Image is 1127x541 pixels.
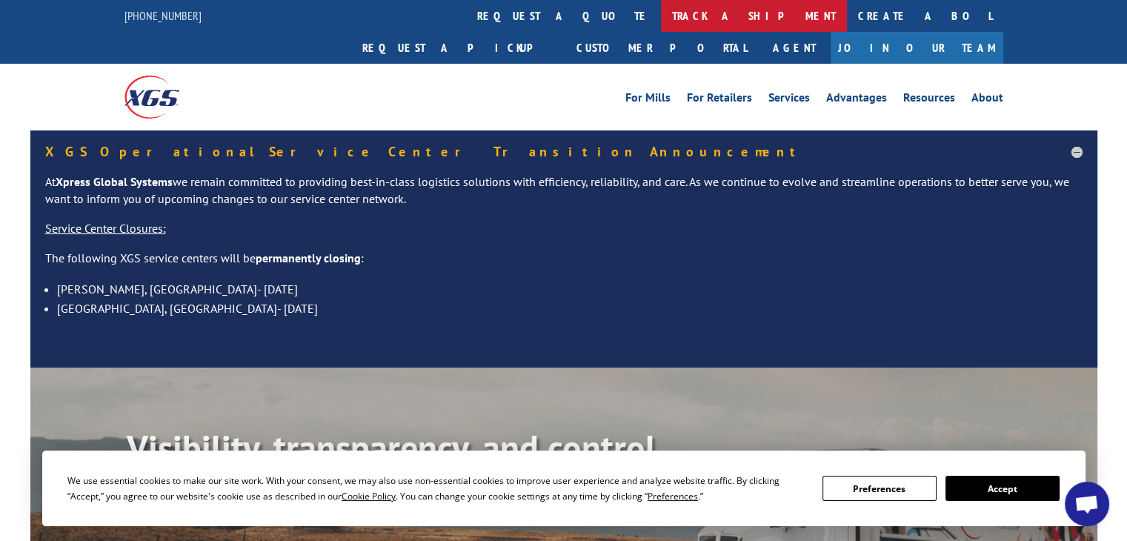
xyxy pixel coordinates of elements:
div: Cookie Consent Prompt [42,451,1086,526]
a: Resources [903,92,955,108]
h5: XGS Operational Service Center Transition Announcement [45,145,1083,159]
a: Agent [758,32,831,64]
a: Open chat [1065,482,1109,526]
li: [PERSON_NAME], [GEOGRAPHIC_DATA]- [DATE] [57,279,1083,299]
button: Accept [945,476,1060,501]
a: Advantages [826,92,887,108]
span: Preferences [648,490,698,502]
a: [PHONE_NUMBER] [124,8,202,23]
strong: Xpress Global Systems [56,174,173,189]
p: The following XGS service centers will be : [45,250,1083,279]
div: We use essential cookies to make our site work. With your consent, we may also use non-essential ... [67,473,805,504]
u: Service Center Closures: [45,221,166,236]
a: Join Our Team [831,32,1003,64]
button: Preferences [822,476,937,501]
p: At we remain committed to providing best-in-class logistics solutions with efficiency, reliabilit... [45,173,1083,221]
a: For Mills [625,92,671,108]
li: [GEOGRAPHIC_DATA], [GEOGRAPHIC_DATA]- [DATE] [57,299,1083,318]
a: Services [768,92,810,108]
a: Request a pickup [351,32,565,64]
strong: permanently closing [256,250,361,265]
span: Cookie Policy [342,490,396,502]
b: Visibility, transparency, and control for your entire supply chain. [127,425,656,514]
a: Customer Portal [565,32,758,64]
a: For Retailers [687,92,752,108]
a: About [971,92,1003,108]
